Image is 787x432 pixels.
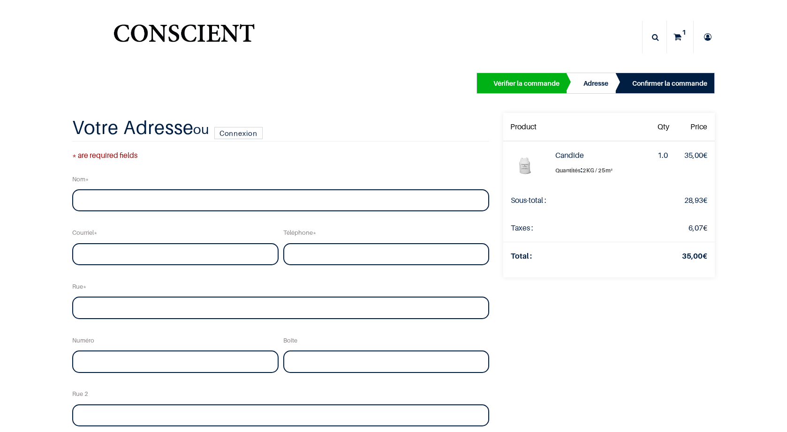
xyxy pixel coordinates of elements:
strong: Total : [511,251,532,261]
span: 28,93 [684,195,703,205]
th: Price [677,113,715,141]
label: Boîte [283,330,297,350]
label: Numéro [72,330,94,350]
span: Notre histoire [477,31,526,42]
span: Nettoyant [430,31,466,42]
div: Confirmer la commande [632,78,707,89]
a: Peinture [375,21,424,53]
div: Vérifier la commande [493,78,560,89]
sup: 1 [680,28,689,37]
a: Connexion [214,127,263,139]
div: 1.0 [658,149,669,162]
h2: Votre Adresse [72,117,489,142]
td: Taxes : [503,214,621,242]
span: 6,07 [689,223,703,232]
a: 1 [667,21,693,53]
div: Adresse [583,78,608,89]
span: € [684,195,707,205]
span: 35,00 [684,150,703,160]
img: Candide (2KG / 25m²) [510,149,540,179]
label: Courriel [72,223,97,243]
span: * are required fields [72,149,489,162]
span: 35,00 [682,251,703,261]
span: € [684,150,707,160]
span: 2KG / 25m² [583,167,613,174]
small: ou [193,121,210,137]
span: € [689,223,707,232]
a: Logo of Conscient [112,19,257,56]
strong: € [682,251,707,261]
th: Qty [650,113,677,141]
span: Quantités [555,167,581,174]
th: Product [503,113,548,141]
img: Conscient [112,19,257,56]
td: Sous-total : [503,186,621,214]
span: Peinture [380,31,410,42]
label: : [555,164,643,176]
strong: Candide [555,150,584,160]
label: Rue 2 [72,384,88,404]
label: Nom [72,169,89,189]
label: Rue [72,276,86,297]
label: Téléphone [283,223,316,243]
